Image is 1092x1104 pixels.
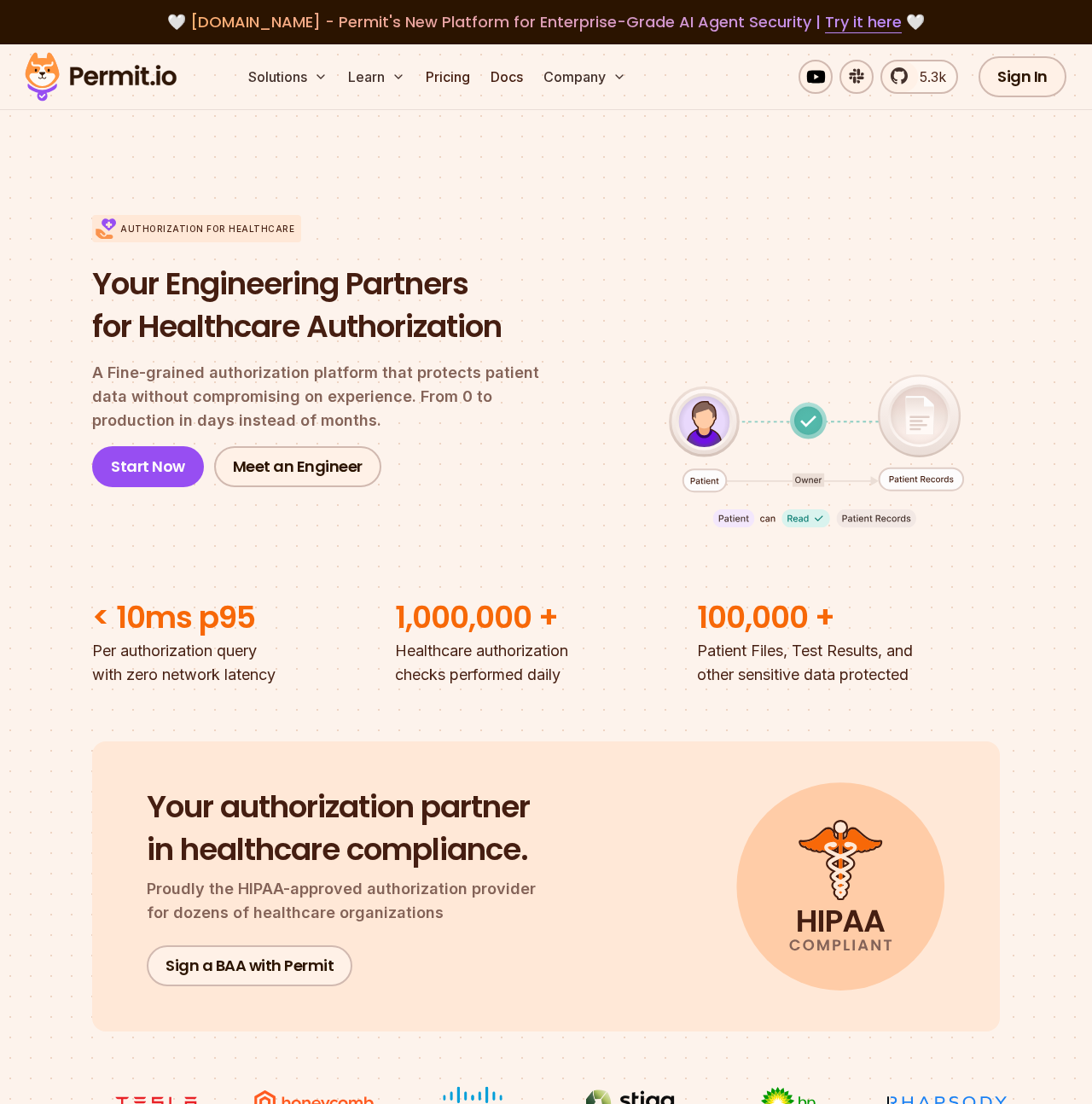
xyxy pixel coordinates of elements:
p: Patient Files, Test Results, and other sensitive data protected [697,639,1000,687]
span: [DOMAIN_NAME] - Permit's New Platform for Enterprise-Grade AI Agent Security | [190,11,902,32]
button: Learn [341,60,412,94]
span: 5.3k [909,67,946,87]
a: Try it here [825,11,902,33]
a: Start Now [92,446,204,487]
h1: Your Engineering Partners for Healthcare Authorization [92,263,568,347]
a: Docs [484,60,530,94]
h2: Your authorization partner in healthcare compliance. [147,786,556,870]
p: Per authorization query with zero network latency [92,639,395,687]
div: 🤍 🤍 [41,10,1051,34]
a: Sign a BAA with Permit [147,945,352,986]
p: A Fine-grained authorization platform that protects patient data without compromising on experien... [92,361,568,433]
a: Pricing [419,60,477,94]
button: Solutions [241,60,334,94]
h2: 1,000,000 + [395,596,698,639]
h2: 100,000 + [697,596,1000,639]
a: Meet an Engineer [214,446,381,487]
p: Proudly the HIPAA-approved authorization provider for dozens of healthcare organizations [147,877,556,925]
h2: < 10ms p95 [92,596,395,639]
p: Authorization for Healthcare [120,223,294,235]
img: Permit logo [17,48,184,106]
a: 5.3k [880,60,958,94]
a: Sign In [979,56,1066,97]
img: HIPAA compliant [736,782,945,991]
button: Company [537,60,633,94]
p: Healthcare authorization checks performed daily [395,639,698,687]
